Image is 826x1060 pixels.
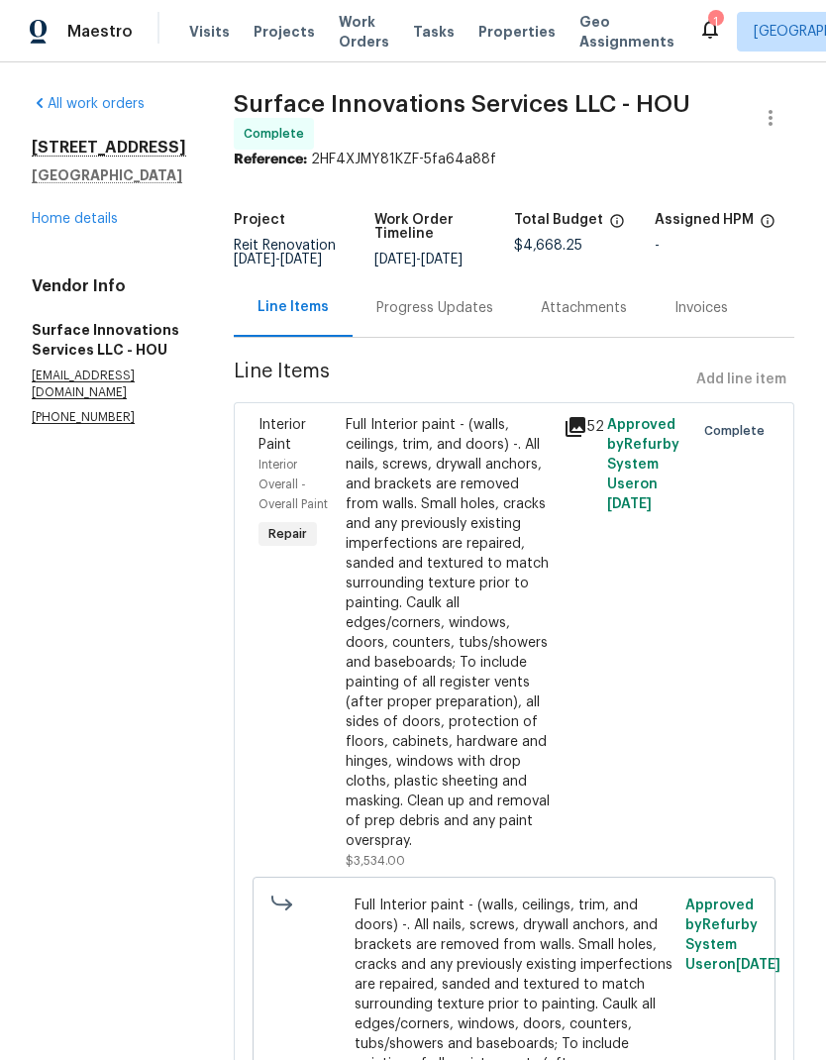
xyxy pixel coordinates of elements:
[32,97,145,111] a: All work orders
[254,22,315,42] span: Projects
[234,92,690,116] span: Surface Innovations Services LLC - HOU
[67,22,133,42] span: Maestro
[374,253,463,266] span: -
[413,25,455,39] span: Tasks
[514,213,603,227] h5: Total Budget
[234,150,794,169] div: 2HF4XJMY81KZF-5fa64a88f
[339,12,389,52] span: Work Orders
[579,12,674,52] span: Geo Assignments
[258,297,329,317] div: Line Items
[376,298,493,318] div: Progress Updates
[478,22,556,42] span: Properties
[234,253,322,266] span: -
[374,213,515,241] h5: Work Order Timeline
[234,253,275,266] span: [DATE]
[655,239,795,253] div: -
[674,298,728,318] div: Invoices
[280,253,322,266] span: [DATE]
[421,253,463,266] span: [DATE]
[655,213,754,227] h5: Assigned HPM
[244,124,312,144] span: Complete
[704,421,773,441] span: Complete
[346,855,405,867] span: $3,534.00
[258,459,328,510] span: Interior Overall - Overall Paint
[607,497,652,511] span: [DATE]
[258,418,306,452] span: Interior Paint
[234,362,688,398] span: Line Items
[346,415,552,851] div: Full Interior paint - (walls, ceilings, trim, and doors) -. All nails, screws, drywall anchors, a...
[607,418,679,511] span: Approved by Refurby System User on
[234,239,336,266] span: Reit Renovation
[32,212,118,226] a: Home details
[32,320,186,360] h5: Surface Innovations Services LLC - HOU
[260,524,315,544] span: Repair
[541,298,627,318] div: Attachments
[685,899,780,972] span: Approved by Refurby System User on
[234,213,285,227] h5: Project
[736,958,780,972] span: [DATE]
[609,213,625,239] span: The total cost of line items that have been proposed by Opendoor. This sum includes line items th...
[374,253,416,266] span: [DATE]
[514,239,582,253] span: $4,668.25
[708,12,722,32] div: 1
[234,153,307,166] b: Reference:
[32,276,186,296] h4: Vendor Info
[564,415,595,439] div: 52
[189,22,230,42] span: Visits
[760,213,775,239] span: The hpm assigned to this work order.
